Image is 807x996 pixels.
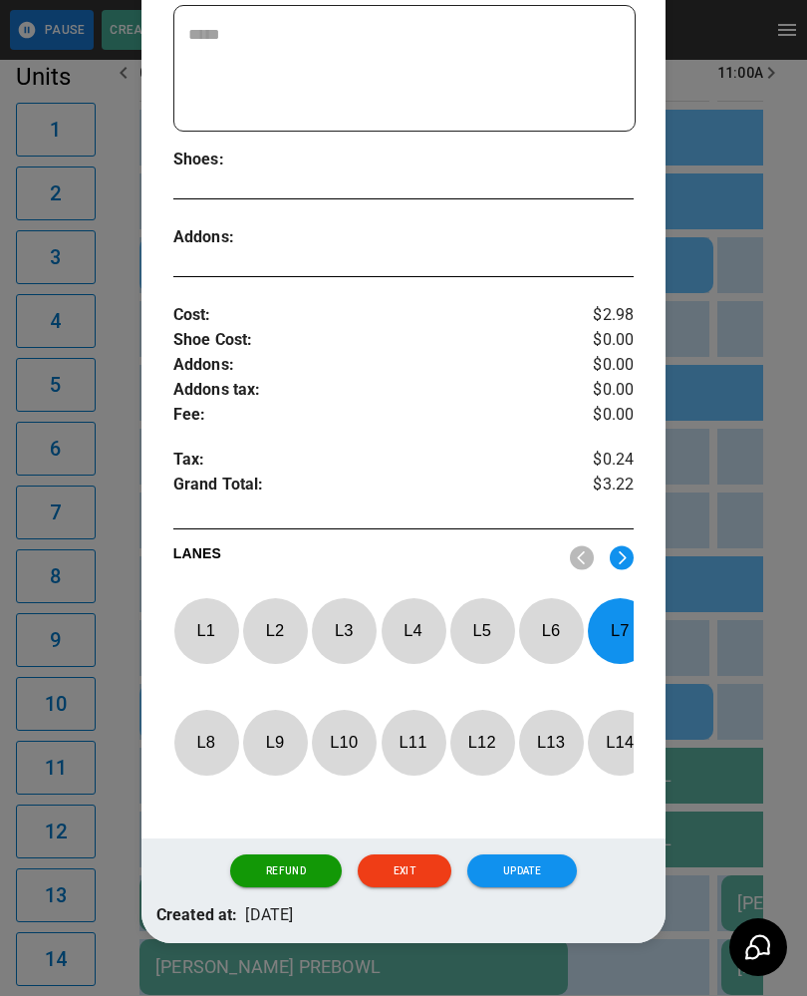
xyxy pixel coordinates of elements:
p: $0.00 [557,353,634,378]
p: Shoe Cost : [173,328,557,353]
p: $2.98 [557,303,634,328]
p: Addons tax : [173,378,557,403]
p: L 14 [587,719,653,766]
p: $0.00 [557,378,634,403]
p: L 5 [449,607,515,654]
p: L 1 [173,607,239,654]
img: nav_left.svg [570,545,594,570]
p: Created at: [156,903,238,928]
p: $0.00 [557,328,634,353]
p: $3.22 [557,473,634,502]
p: L 11 [381,719,446,766]
p: L 2 [242,607,308,654]
p: L 7 [587,607,653,654]
p: Grand Total : [173,473,557,502]
p: Fee : [173,403,557,428]
p: Cost : [173,303,557,328]
p: LANES [173,543,555,571]
p: Addons : [173,225,289,250]
p: $0.24 [557,448,634,473]
p: L 13 [518,719,584,766]
img: right.svg [610,545,634,570]
p: L 6 [518,607,584,654]
button: Update [467,854,577,888]
p: L 12 [449,719,515,766]
p: Shoes : [173,148,289,172]
p: [DATE] [245,903,293,928]
p: L 4 [381,607,446,654]
button: Exit [358,854,451,888]
p: L 8 [173,719,239,766]
p: L 3 [311,607,377,654]
p: L 9 [242,719,308,766]
p: Tax : [173,448,557,473]
button: Refund [230,854,342,888]
p: Addons : [173,353,557,378]
p: L 10 [311,719,377,766]
p: $0.00 [557,403,634,428]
